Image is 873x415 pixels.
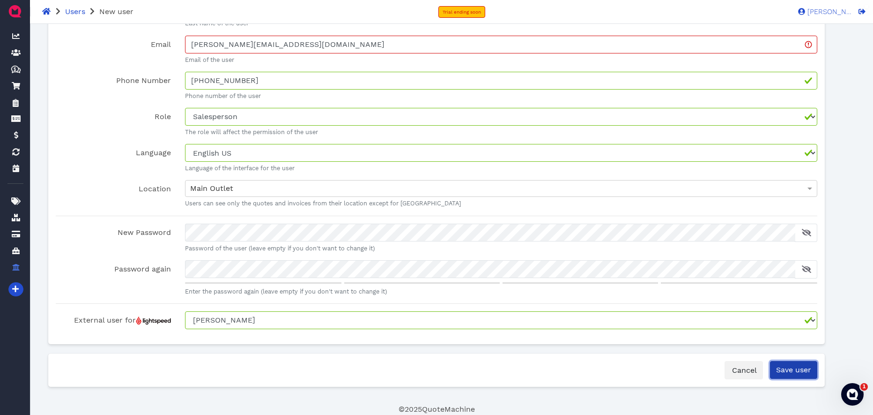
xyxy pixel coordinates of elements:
a: Users [65,7,85,16]
iframe: Intercom live chat [841,383,864,406]
input: Email of the user [185,36,818,53]
a: [PERSON_NAME] [793,7,852,15]
span: [PERSON_NAME] [805,8,852,15]
tspan: $ [14,67,16,71]
img: Vend [136,317,171,324]
span: Phone number of the user [185,92,261,99]
span: The role will affect the permission of the user [185,128,318,136]
a: Cancel [725,361,763,379]
span: Email of the user [185,56,234,63]
span: Trial ending soon [443,9,481,15]
span: 1 [860,383,868,391]
span: Main Outlet [190,184,233,193]
span: New user [99,7,133,16]
span: Enter the password again (leave empty if you don't want to change it) [185,288,387,295]
span: Cancel [731,366,757,375]
span: Language [136,148,171,157]
footer: © 2025 QuoteMachine [48,404,826,415]
span: New Password [118,228,171,237]
span: Role [155,112,171,121]
img: QuoteM_icon_flat.png [7,4,22,19]
span: Phone Number [116,76,171,85]
a: Trial ending soon [438,6,485,18]
span: Password of the user (leave empty if you don't want to change it) [185,245,375,252]
span: Email [151,40,171,49]
input: Phone number of the user [185,72,818,90]
input: Save user [770,361,817,379]
span: Password again [114,264,171,273]
span: Users can see only the quotes and invoices from their location except for [GEOGRAPHIC_DATA] [185,200,461,207]
span: Location [139,184,171,193]
span: Language of the interface for the user [185,165,295,172]
span: External user for [74,316,171,324]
